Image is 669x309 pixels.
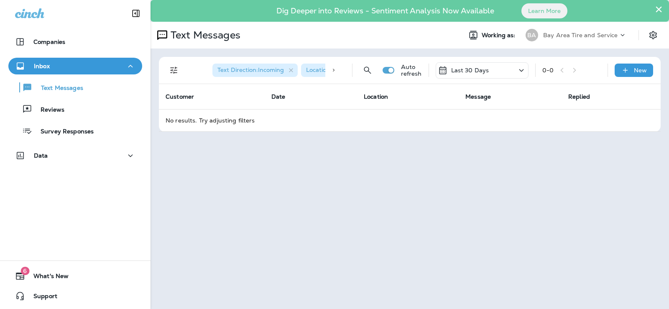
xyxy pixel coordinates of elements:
p: Text Messages [167,29,240,41]
div: Location:[GEOGRAPHIC_DATA] S Tire & Auto Service [301,64,452,77]
button: Text Messages [8,79,142,96]
button: Inbox [8,58,142,74]
p: Bay Area Tire and Service [543,32,618,38]
td: No results. Try adjusting filters [159,109,661,131]
p: Auto refresh [401,64,422,77]
span: Location [364,93,388,100]
p: Data [34,152,48,159]
span: Location : [GEOGRAPHIC_DATA] S Tire & Auto Service [306,66,457,74]
p: Text Messages [33,84,83,92]
button: Collapse Sidebar [124,5,148,22]
div: Text Direction:Incoming [212,64,298,77]
p: New [634,67,647,74]
p: Last 30 Days [451,67,489,74]
p: Companies [33,38,65,45]
div: BA [526,29,538,41]
button: Companies [8,33,142,50]
span: What's New [25,273,69,283]
button: Reviews [8,100,142,118]
button: Filters [166,62,182,79]
button: Settings [646,28,661,43]
span: Message [465,93,491,100]
button: Search Messages [359,62,376,79]
span: Text Direction : Incoming [217,66,284,74]
button: Data [8,147,142,164]
span: 6 [20,267,29,275]
button: Support [8,288,142,304]
p: Dig Deeper into Reviews - Sentiment Analysis Now Available [252,10,518,12]
button: 6What's New [8,268,142,284]
div: 0 - 0 [542,67,554,74]
span: Working as: [482,32,517,39]
button: Survey Responses [8,122,142,140]
button: Close [655,3,663,16]
span: Support [25,293,57,303]
p: Reviews [32,106,64,114]
span: Replied [568,93,590,100]
span: Date [271,93,286,100]
p: Inbox [34,63,50,69]
span: Customer [166,93,194,100]
button: Learn More [521,3,567,18]
p: Survey Responses [32,128,94,136]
